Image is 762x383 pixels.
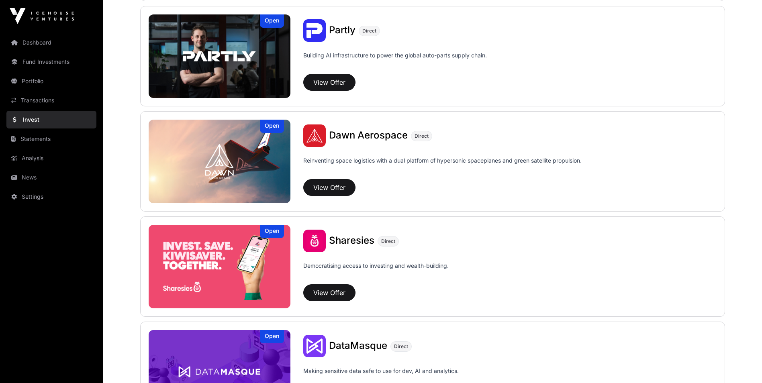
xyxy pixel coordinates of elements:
[149,225,291,308] a: SharesiesOpen
[362,28,376,34] span: Direct
[10,8,74,24] img: Icehouse Ventures Logo
[722,344,762,383] iframe: Chat Widget
[303,157,582,176] p: Reinventing space logistics with a dual platform of hypersonic spaceplanes and green satellite pr...
[6,53,96,71] a: Fund Investments
[6,130,96,148] a: Statements
[6,72,96,90] a: Portfolio
[303,284,355,301] button: View Offer
[303,230,326,252] img: Sharesies
[329,341,387,351] a: DataMasque
[303,19,326,42] img: Partly
[260,120,284,133] div: Open
[329,234,374,246] span: Sharesies
[6,149,96,167] a: Analysis
[149,225,291,308] img: Sharesies
[6,111,96,128] a: Invest
[260,330,284,343] div: Open
[260,225,284,238] div: Open
[6,169,96,186] a: News
[6,188,96,206] a: Settings
[303,262,449,281] p: Democratising access to investing and wealth-building.
[303,74,355,91] button: View Offer
[149,14,291,98] img: Partly
[303,179,355,196] button: View Offer
[149,120,291,203] img: Dawn Aerospace
[329,24,355,36] span: Partly
[329,130,408,141] a: Dawn Aerospace
[303,335,326,357] img: DataMasque
[303,124,326,147] img: Dawn Aerospace
[329,340,387,351] span: DataMasque
[149,120,291,203] a: Dawn AerospaceOpen
[6,34,96,51] a: Dashboard
[149,14,291,98] a: PartlyOpen
[303,51,487,71] p: Building AI infrastructure to power the global auto-parts supply chain.
[415,133,429,139] span: Direct
[329,129,408,141] span: Dawn Aerospace
[381,238,395,244] span: Direct
[260,14,284,28] div: Open
[394,343,408,350] span: Direct
[329,25,355,36] a: Partly
[6,92,96,109] a: Transactions
[329,236,374,246] a: Sharesies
